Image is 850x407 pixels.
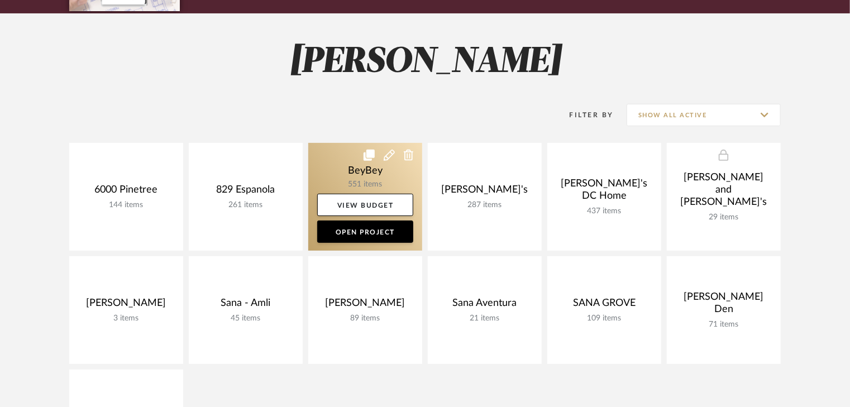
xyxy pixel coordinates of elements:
h2: [PERSON_NAME] [23,41,827,83]
a: Open Project [317,221,413,243]
div: 6000 Pinetree [78,184,174,200]
div: [PERSON_NAME]'s DC Home [556,178,652,207]
div: Sana Aventura [437,297,533,314]
a: View Budget [317,194,413,216]
div: SANA GROVE [556,297,652,314]
div: [PERSON_NAME] and [PERSON_NAME]'s [676,171,772,213]
div: 144 items [78,200,174,210]
div: 287 items [437,200,533,210]
div: 45 items [198,314,294,323]
div: [PERSON_NAME] [78,297,174,314]
div: Filter By [555,109,614,121]
div: [PERSON_NAME] [317,297,413,314]
div: 3 items [78,314,174,323]
div: Sana - Amli [198,297,294,314]
div: 89 items [317,314,413,323]
div: 29 items [676,213,772,222]
div: 829 Espanola [198,184,294,200]
div: 261 items [198,200,294,210]
div: [PERSON_NAME] Den [676,291,772,320]
div: 437 items [556,207,652,216]
div: 71 items [676,320,772,329]
div: 109 items [556,314,652,323]
div: 21 items [437,314,533,323]
div: [PERSON_NAME]'s [437,184,533,200]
